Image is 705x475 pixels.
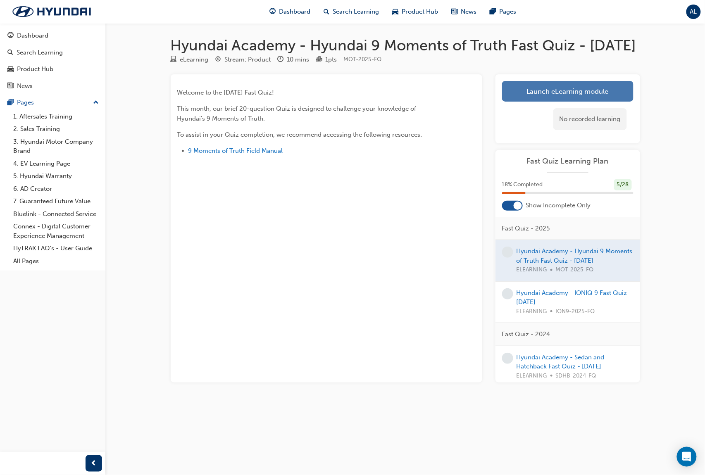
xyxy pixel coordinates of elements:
div: Pages [17,98,34,107]
div: Product Hub [17,64,53,74]
a: Dashboard [3,28,102,43]
span: ELEARNING [517,307,547,316]
div: Stream: Product [225,55,271,64]
h1: Hyundai Academy - Hyundai 9 Moments of Truth Fast Quiz - [DATE] [171,36,640,55]
div: 10 mins [287,55,310,64]
button: Pages [3,95,102,110]
a: news-iconNews [445,3,483,20]
a: Launch eLearning module [502,81,634,102]
span: prev-icon [91,458,97,469]
a: All Pages [10,255,102,268]
span: car-icon [7,66,14,73]
a: 7. Guaranteed Future Value [10,195,102,208]
span: target-icon [215,56,222,64]
a: guage-iconDashboard [263,3,317,20]
div: Open Intercom Messenger [677,447,697,467]
div: 1 pts [326,55,337,64]
span: learningRecordVerb_NONE-icon [502,353,513,364]
a: News [3,78,102,94]
span: search-icon [7,49,13,57]
span: Fast Quiz - 2024 [502,330,550,339]
div: 5 / 28 [614,179,632,190]
a: Hyundai Academy - IONIQ 9 Fast Quiz - [DATE] [517,289,632,306]
a: search-iconSearch Learning [317,3,386,20]
div: No recorded learning [553,108,627,130]
a: car-iconProduct Hub [386,3,445,20]
span: learningRecordVerb_NONE-icon [502,247,513,258]
span: Dashboard [279,7,310,17]
span: Learning resource code [344,56,382,63]
a: HyTRAK FAQ's - User Guide [10,242,102,255]
span: ELEARNING [517,371,547,381]
a: 3. Hyundai Motor Company Brand [10,135,102,157]
div: News [17,81,33,91]
span: ION9-2025-FQ [556,307,595,316]
div: Type [171,55,209,65]
img: Trak [4,3,99,20]
a: Search Learning [3,45,102,60]
button: DashboardSearch LearningProduct HubNews [3,26,102,95]
span: learningRecordVerb_NONE-icon [502,288,513,299]
span: learningResourceType_ELEARNING-icon [171,56,177,64]
span: 18 % Completed [502,180,543,190]
a: Hyundai Academy - Sedan and Hatchback Fast Quiz - [DATE] [517,354,605,370]
a: 2. Sales Training [10,123,102,135]
span: Fast Quiz - 2025 [502,224,550,233]
a: Bluelink - Connected Service [10,208,102,221]
span: clock-icon [278,56,284,64]
a: Connex - Digital Customer Experience Management [10,220,102,242]
span: Pages [499,7,516,17]
span: pages-icon [7,99,14,107]
span: Welcome to the [DATE] Fast Quiz! [177,89,274,96]
span: news-icon [451,7,457,17]
span: guage-icon [269,7,276,17]
a: 4. EV Learning Page [10,157,102,170]
span: News [461,7,476,17]
a: Product Hub [3,62,102,77]
div: Dashboard [17,31,48,40]
a: pages-iconPages [483,3,523,20]
a: Fast Quiz Learning Plan [502,157,634,166]
span: Show Incomplete Only [526,201,591,210]
button: AL [686,5,701,19]
div: Stream [215,55,271,65]
span: car-icon [392,7,398,17]
span: To assist in your Quiz completion, we recommend accessing the following resources: [177,131,422,138]
div: Search Learning [17,48,63,57]
span: podium-icon [316,56,322,64]
a: 1. Aftersales Training [10,110,102,123]
div: eLearning [180,55,209,64]
span: search-icon [324,7,329,17]
div: Points [316,55,337,65]
span: AL [690,7,697,17]
a: 6. AD Creator [10,183,102,195]
span: SDHB-2024-FQ [556,371,596,381]
span: news-icon [7,83,14,90]
a: 9 Moments of Truth Field Manual [188,147,283,154]
span: pages-icon [490,7,496,17]
span: Product Hub [402,7,438,17]
span: guage-icon [7,32,14,40]
a: 5. Hyundai Warranty [10,170,102,183]
span: Search Learning [333,7,379,17]
div: Duration [278,55,310,65]
span: This month, our brief 20-question Quiz is designed to challenge your knowledge of Hyundai's 9 Mom... [177,105,418,122]
span: up-icon [93,97,99,108]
